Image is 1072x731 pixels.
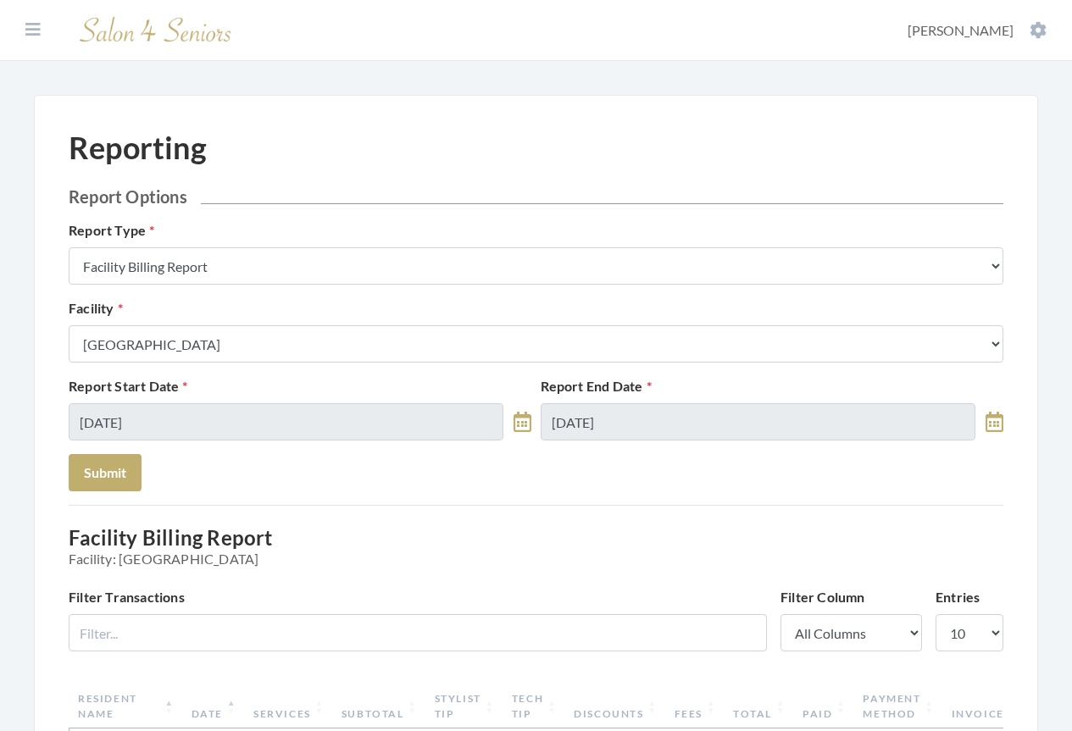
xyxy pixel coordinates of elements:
input: Select Date [69,403,503,440]
input: Select Date [541,403,975,440]
label: Filter Transactions [69,587,185,607]
th: Subtotal: activate to sort column ascending [333,684,426,728]
th: Fees: activate to sort column ascending [666,684,725,728]
th: Paid: activate to sort column ascending [794,684,854,728]
label: Facility [69,298,123,318]
span: Facility: [GEOGRAPHIC_DATA] [69,551,1003,567]
a: toggle [986,403,1003,440]
label: Entries [936,587,980,607]
h2: Report Options [69,186,1003,207]
th: Payment Method: activate to sort column ascending [854,684,942,728]
label: Report End Date [541,376,652,396]
label: Report Start Date [69,376,188,396]
th: Stylist Tip: activate to sort column ascending [426,684,503,728]
input: Filter... [69,614,767,651]
th: Tech Tip: activate to sort column ascending [503,684,565,728]
img: Salon 4 Seniors [71,10,241,50]
th: Total: activate to sort column ascending [725,684,794,728]
th: Resident Name: activate to sort column descending [69,684,183,728]
h3: Facility Billing Report [69,526,1003,567]
button: [PERSON_NAME] [903,21,1052,40]
label: Filter Column [780,587,865,607]
span: [PERSON_NAME] [908,22,1014,38]
label: Report Type [69,220,154,241]
th: Discounts: activate to sort column ascending [565,684,665,728]
th: Date: activate to sort column ascending [183,684,245,728]
th: Services: activate to sort column ascending [245,684,333,728]
a: toggle [514,403,531,440]
h1: Reporting [69,130,207,166]
th: Invoiceable: activate to sort column ascending [943,684,1058,728]
button: Submit [69,454,142,491]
